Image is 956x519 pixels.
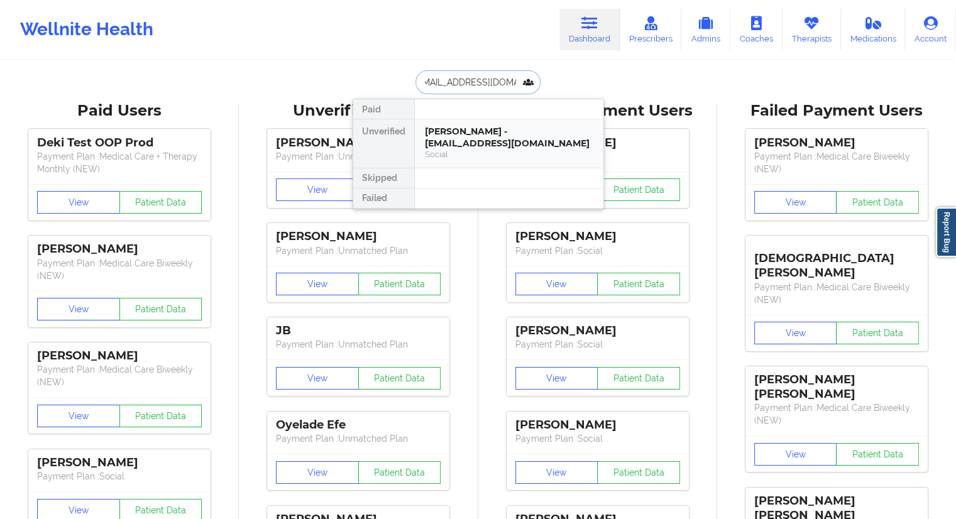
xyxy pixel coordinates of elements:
div: Failed [353,188,414,209]
button: Patient Data [597,367,680,390]
button: Patient Data [597,178,680,201]
p: Payment Plan : Medical Care Biweekly (NEW) [754,281,919,306]
button: View [515,273,598,295]
a: Dashboard [559,9,620,50]
button: View [276,273,359,295]
button: Patient Data [119,191,202,214]
div: Social [425,149,593,160]
button: Patient Data [358,461,441,484]
p: Payment Plan : Unmatched Plan [276,338,441,351]
button: View [276,461,359,484]
p: Payment Plan : Medical Care Biweekly (NEW) [754,150,919,175]
button: View [37,298,120,320]
div: [PERSON_NAME] - [EMAIL_ADDRESS][DOMAIN_NAME] [425,126,593,149]
div: Unverified [353,119,414,168]
div: [PERSON_NAME] [276,229,441,244]
div: [PERSON_NAME] [PERSON_NAME] [754,373,919,402]
div: Deki Test OOP Prod [37,136,202,150]
div: [PERSON_NAME] [515,324,680,338]
p: Payment Plan : Social [515,338,680,351]
div: Failed Payment Users [726,101,947,121]
button: Patient Data [358,367,441,390]
div: Paid Users [9,101,230,121]
div: Paid [353,99,414,119]
div: [PERSON_NAME] [37,456,202,470]
button: View [37,405,120,427]
div: [PERSON_NAME] [37,349,202,363]
button: View [754,191,837,214]
p: Payment Plan : Unmatched Plan [276,150,441,163]
div: Unverified Users [248,101,469,121]
p: Payment Plan : Unmatched Plan [276,244,441,257]
a: Admins [681,9,730,50]
button: View [515,461,598,484]
p: Payment Plan : Social [515,432,680,445]
button: View [37,191,120,214]
div: [DEMOGRAPHIC_DATA][PERSON_NAME] [754,242,919,280]
a: Coaches [730,9,783,50]
p: Payment Plan : Social [515,244,680,257]
button: Patient Data [836,322,919,344]
p: Payment Plan : Medical Care + Therapy Monthly (NEW) [37,150,202,175]
button: Patient Data [119,405,202,427]
div: [PERSON_NAME] [37,242,202,256]
button: Patient Data [836,191,919,214]
button: View [276,367,359,390]
div: Skipped [353,168,414,188]
p: Payment Plan : Unmatched Plan [276,432,441,445]
button: View [754,322,837,344]
div: Oyelade Efe [276,418,441,432]
p: Payment Plan : Social [37,470,202,483]
div: [PERSON_NAME] [515,418,680,432]
a: Prescribers [620,9,682,50]
button: View [515,367,598,390]
button: View [754,443,837,466]
a: Account [905,9,956,50]
div: [PERSON_NAME] [754,136,919,150]
p: Payment Plan : Medical Care Biweekly (NEW) [754,402,919,427]
div: [PERSON_NAME] [515,229,680,244]
button: Patient Data [597,461,680,484]
a: Medications [841,9,906,50]
p: Payment Plan : Medical Care Biweekly (NEW) [37,257,202,282]
a: Report Bug [936,207,956,257]
button: Patient Data [836,443,919,466]
div: JB [276,324,441,338]
button: Patient Data [597,273,680,295]
button: View [276,178,359,201]
button: Patient Data [119,298,202,320]
button: Patient Data [358,273,441,295]
a: Therapists [783,9,841,50]
p: Payment Plan : Medical Care Biweekly (NEW) [37,363,202,388]
div: [PERSON_NAME] [276,136,441,150]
